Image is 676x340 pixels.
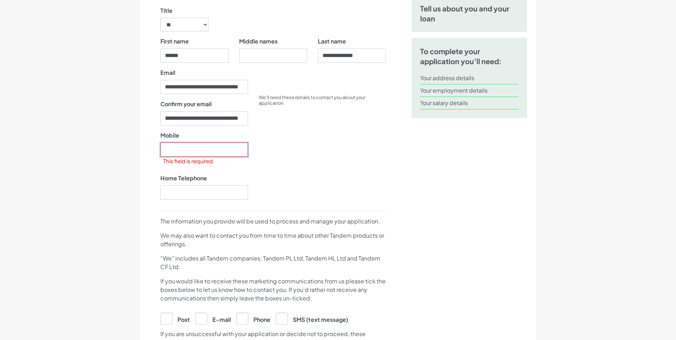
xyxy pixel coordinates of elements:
[236,313,270,324] label: Phone
[160,6,172,15] label: Title
[276,313,348,324] label: SMS (text message)
[420,84,519,97] li: Your employment details
[160,37,189,46] label: First name
[163,157,214,165] label: This field is required.
[420,72,519,84] li: Your address details
[160,231,386,248] p: We may also want to contact you from time to time about other Tandem products or offerings.
[160,174,207,182] label: Home Telephone
[239,37,278,46] label: Middle names
[318,37,346,46] label: Last name
[160,254,386,271] p: “We” includes all Tandem companies; Tandem PL Ltd, Tandem HL Ltd and Tandem CF Ltd.
[195,313,231,324] label: E-mail
[160,277,386,303] p: If you would like to receive these marketing communications from us please tick the boxes below t...
[160,100,212,108] label: Confirm your email
[160,313,190,324] label: Post
[420,46,519,66] h5: To complete your application you’ll need:
[259,94,365,106] small: We’ll need these details to contact you about your application.
[160,68,175,77] label: Email
[160,217,386,226] p: The information you provide will be used to process and manage your application.
[420,4,519,24] h5: Tell us about you and your loan
[420,97,519,109] li: Your salary details
[160,131,179,140] label: Mobile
